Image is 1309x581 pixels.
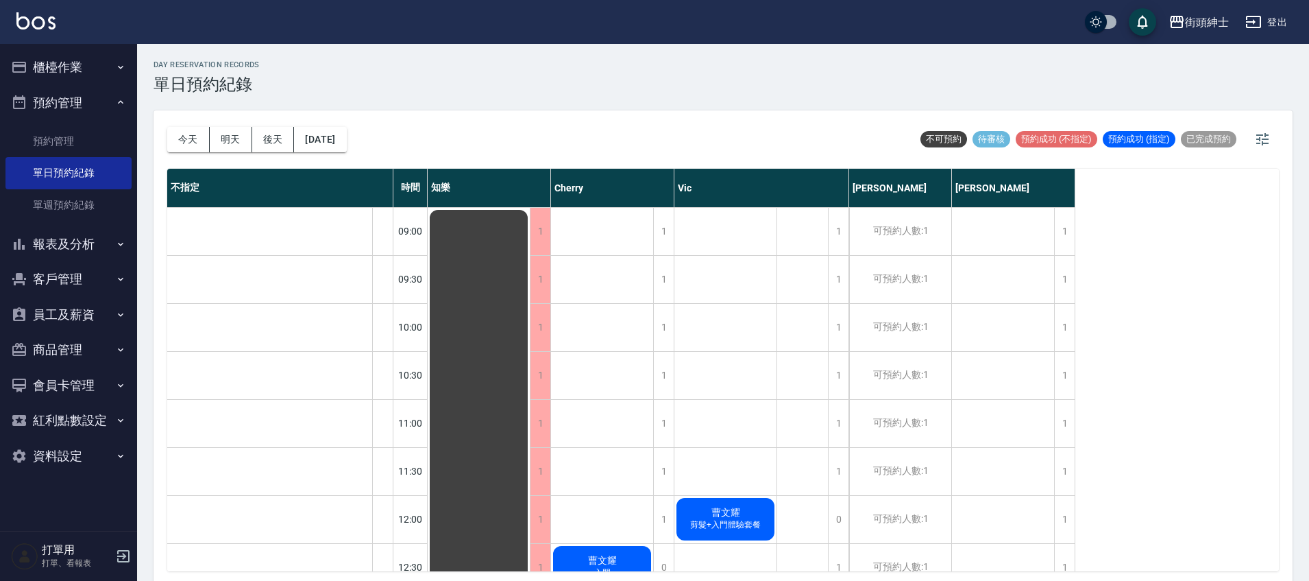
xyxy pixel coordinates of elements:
[5,157,132,189] a: 單日預約紀錄
[849,400,951,447] div: 可預約人數:1
[167,169,393,207] div: 不指定
[920,133,967,145] span: 不可預約
[849,208,951,255] div: 可預約人數:1
[1054,256,1075,303] div: 1
[294,127,346,152] button: [DATE]
[5,438,132,474] button: 資料設定
[393,207,428,255] div: 09:00
[1185,14,1229,31] div: 街頭紳士
[42,557,112,569] p: 打單、看報表
[1054,304,1075,351] div: 1
[591,567,613,579] span: 入門
[849,352,951,399] div: 可預約人數:1
[393,255,428,303] div: 09:30
[252,127,295,152] button: 後天
[154,75,260,94] h3: 單日預約紀錄
[393,399,428,447] div: 11:00
[653,208,674,255] div: 1
[530,208,550,255] div: 1
[674,169,849,207] div: Vic
[1054,400,1075,447] div: 1
[709,507,743,519] span: 曹文耀
[1054,352,1075,399] div: 1
[1054,448,1075,495] div: 1
[828,304,848,351] div: 1
[5,85,132,121] button: 預約管理
[5,332,132,368] button: 商品管理
[5,368,132,403] button: 會員卡管理
[828,448,848,495] div: 1
[530,448,550,495] div: 1
[828,352,848,399] div: 1
[653,256,674,303] div: 1
[393,447,428,495] div: 11:30
[1054,496,1075,543] div: 1
[1163,8,1234,36] button: 街頭紳士
[828,400,848,447] div: 1
[653,496,674,543] div: 1
[653,304,674,351] div: 1
[42,543,112,557] h5: 打單用
[972,133,1010,145] span: 待審核
[849,448,951,495] div: 可預約人數:1
[952,169,1075,207] div: [PERSON_NAME]
[11,543,38,570] img: Person
[5,261,132,297] button: 客戶管理
[1016,133,1097,145] span: 預約成功 (不指定)
[530,496,550,543] div: 1
[5,403,132,438] button: 紅利點數設定
[5,226,132,262] button: 報表及分析
[551,169,674,207] div: Cherry
[1240,10,1293,35] button: 登出
[1103,133,1175,145] span: 預約成功 (指定)
[530,352,550,399] div: 1
[530,304,550,351] div: 1
[849,256,951,303] div: 可預約人數:1
[849,169,952,207] div: [PERSON_NAME]
[16,12,56,29] img: Logo
[828,496,848,543] div: 0
[653,448,674,495] div: 1
[393,169,428,207] div: 時間
[5,49,132,85] button: 櫃檯作業
[653,400,674,447] div: 1
[167,127,210,152] button: 今天
[1054,208,1075,255] div: 1
[5,297,132,333] button: 員工及薪資
[828,208,848,255] div: 1
[393,351,428,399] div: 10:30
[530,400,550,447] div: 1
[849,496,951,543] div: 可預約人數:1
[5,189,132,221] a: 單週預約紀錄
[585,555,620,567] span: 曹文耀
[393,303,428,351] div: 10:00
[530,256,550,303] div: 1
[687,519,763,531] span: 剪髮+入門體驗套餐
[154,60,260,69] h2: day Reservation records
[1181,133,1236,145] span: 已完成預約
[393,495,428,543] div: 12:00
[1129,8,1156,36] button: save
[5,126,132,157] a: 預約管理
[828,256,848,303] div: 1
[653,352,674,399] div: 1
[428,169,551,207] div: 知樂
[210,127,252,152] button: 明天
[849,304,951,351] div: 可預約人數:1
